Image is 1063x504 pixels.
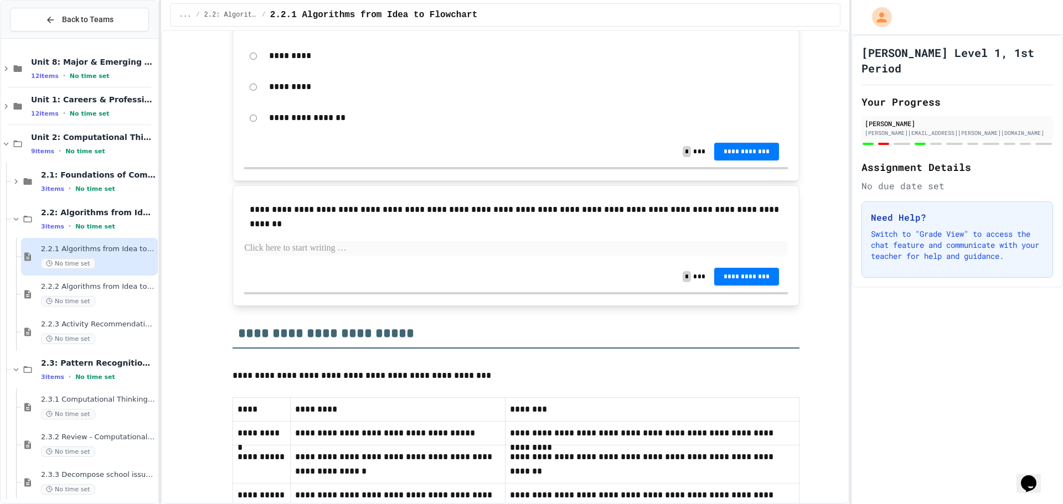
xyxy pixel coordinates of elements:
[41,170,156,180] span: 2.1: Foundations of Computational Thinking
[63,71,65,80] span: •
[41,373,64,381] span: 3 items
[70,110,110,117] span: No time set
[861,179,1053,193] div: No due date set
[31,95,156,105] span: Unit 1: Careers & Professionalism
[270,8,477,22] span: 2.2.1 Algorithms from Idea to Flowchart
[41,207,156,217] span: 2.2: Algorithms from Idea to Flowchart
[41,484,95,495] span: No time set
[31,72,59,80] span: 12 items
[69,184,71,193] span: •
[70,72,110,80] span: No time set
[31,110,59,117] span: 12 items
[41,433,156,442] span: 2.3.2 Review - Computational Thinking - Your Problem-Solving Toolkit
[31,57,156,67] span: Unit 8: Major & Emerging Technologies
[65,148,105,155] span: No time set
[871,211,1044,224] h3: Need Help?
[860,4,895,30] div: My Account
[179,11,192,19] span: ...
[41,358,156,368] span: 2.3: Pattern Recognition & Decomposition
[41,296,95,306] span: No time set
[865,129,1050,137] div: [PERSON_NAME][EMAIL_ADDRESS][PERSON_NAME][DOMAIN_NAME]
[75,373,115,381] span: No time set
[871,228,1044,262] p: Switch to "Grade View" to access the chat feature and communicate with your teacher for help and ...
[1016,460,1052,493] iframe: chat widget
[861,45,1053,76] h1: [PERSON_NAME] Level 1, 1st Period
[59,147,61,155] span: •
[41,409,95,419] span: No time set
[75,185,115,193] span: No time set
[861,159,1053,175] h2: Assignment Details
[41,245,156,254] span: 2.2.1 Algorithms from Idea to Flowchart
[41,334,95,344] span: No time set
[75,223,115,230] span: No time set
[41,446,95,457] span: No time set
[31,132,156,142] span: Unit 2: Computational Thinking & Problem-Solving
[63,109,65,118] span: •
[195,11,199,19] span: /
[41,470,156,480] span: 2.3.3 Decompose school issue using CT
[69,222,71,231] span: •
[69,372,71,381] span: •
[10,8,149,32] button: Back to Teams
[41,258,95,269] span: No time set
[262,11,266,19] span: /
[41,395,156,404] span: 2.3.1 Computational Thinking - Your Problem-Solving Toolkit
[41,282,156,292] span: 2.2.2 Algorithms from Idea to Flowchart - Review
[31,148,54,155] span: 9 items
[865,118,1050,128] div: [PERSON_NAME]
[62,14,113,25] span: Back to Teams
[204,11,257,19] span: 2.2: Algorithms from Idea to Flowchart
[861,94,1053,110] h2: Your Progress
[41,185,64,193] span: 3 items
[41,320,156,329] span: 2.2.3 Activity Recommendation Algorithm
[41,223,64,230] span: 3 items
